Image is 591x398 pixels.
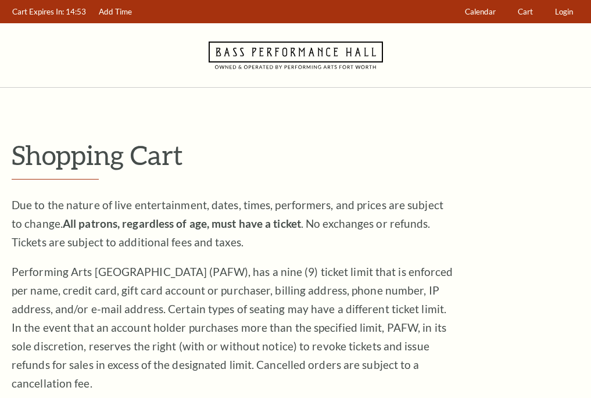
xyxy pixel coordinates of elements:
[465,7,496,16] span: Calendar
[12,7,64,16] span: Cart Expires In:
[94,1,138,23] a: Add Time
[513,1,539,23] a: Cart
[555,7,573,16] span: Login
[12,198,443,249] span: Due to the nature of live entertainment, dates, times, performers, and prices are subject to chan...
[66,7,86,16] span: 14:53
[550,1,579,23] a: Login
[12,140,579,170] p: Shopping Cart
[12,263,453,393] p: Performing Arts [GEOGRAPHIC_DATA] (PAFW), has a nine (9) ticket limit that is enforced per name, ...
[63,217,301,230] strong: All patrons, regardless of age, must have a ticket
[518,7,533,16] span: Cart
[460,1,502,23] a: Calendar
